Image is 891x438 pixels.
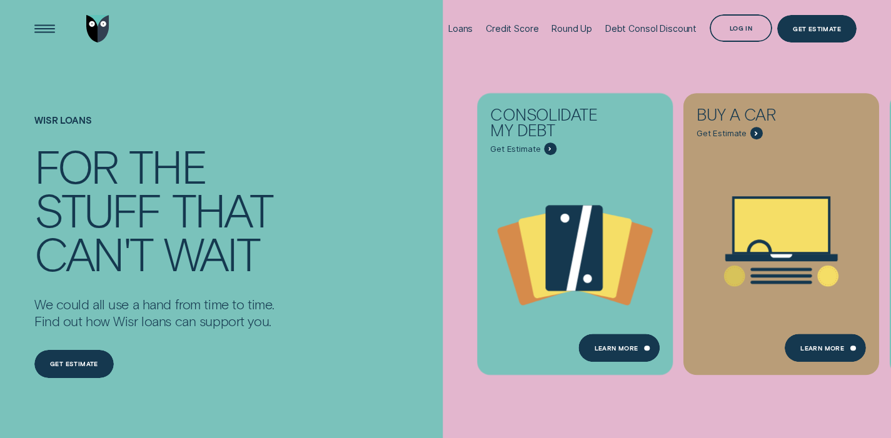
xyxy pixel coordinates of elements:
[34,231,153,275] div: can't
[164,231,259,275] div: wait
[34,115,274,144] h1: Wisr loans
[34,350,114,378] a: Get estimate
[129,144,206,187] div: the
[710,14,772,42] button: Log in
[34,144,118,187] div: For
[551,23,592,34] div: Round Up
[31,15,59,43] button: Open Menu
[477,94,673,367] a: Consolidate my debt - Learn more
[86,15,109,43] img: Wisr
[34,187,161,231] div: stuff
[486,23,538,34] div: Credit Score
[785,334,866,362] a: Learn More
[605,23,697,34] div: Debt Consol Discount
[34,296,274,329] p: We could all use a hand from time to time. Find out how Wisr loans can support you.
[579,334,660,362] a: Learn more
[490,144,540,154] span: Get Estimate
[683,94,879,367] a: Buy a car - Learn more
[777,15,857,43] a: Get Estimate
[697,128,747,139] span: Get Estimate
[490,106,615,142] div: Consolidate my debt
[448,23,473,34] div: Loans
[34,144,274,274] h4: For the stuff that can't wait
[697,106,822,127] div: Buy a car
[172,187,273,231] div: that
